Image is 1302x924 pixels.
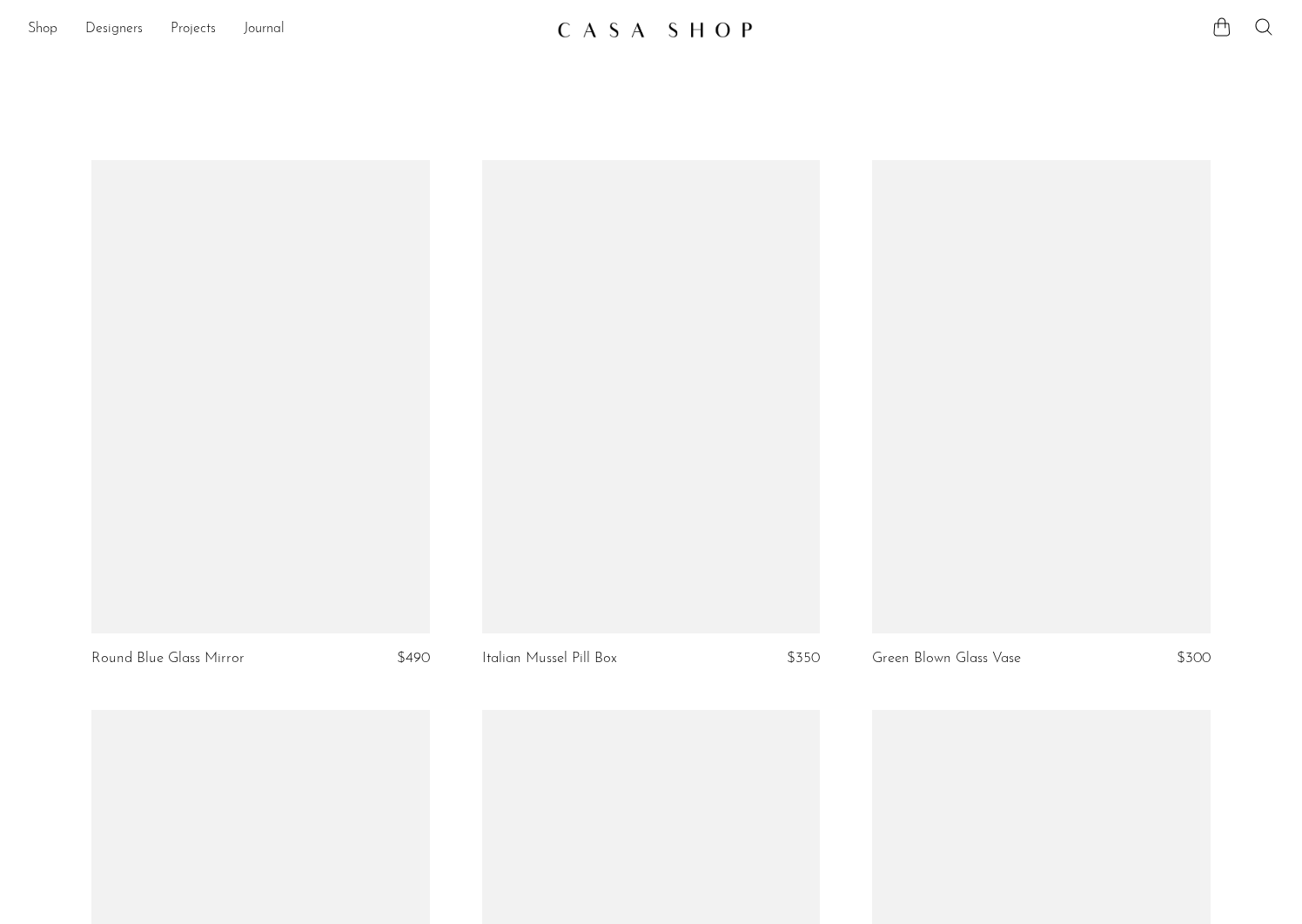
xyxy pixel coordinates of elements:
a: Projects [171,18,216,41]
a: Green Blown Glass Vase [872,651,1021,666]
ul: NEW HEADER MENU [28,15,543,44]
a: Round Blue Glass Mirror [91,651,245,666]
a: Journal [244,18,285,41]
span: $350 [787,651,820,666]
nav: Desktop navigation [28,15,543,44]
a: Designers [85,18,143,41]
span: $490 [397,651,430,666]
a: Shop [28,18,57,41]
a: Italian Mussel Pill Box [482,651,617,666]
span: $300 [1177,651,1211,666]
